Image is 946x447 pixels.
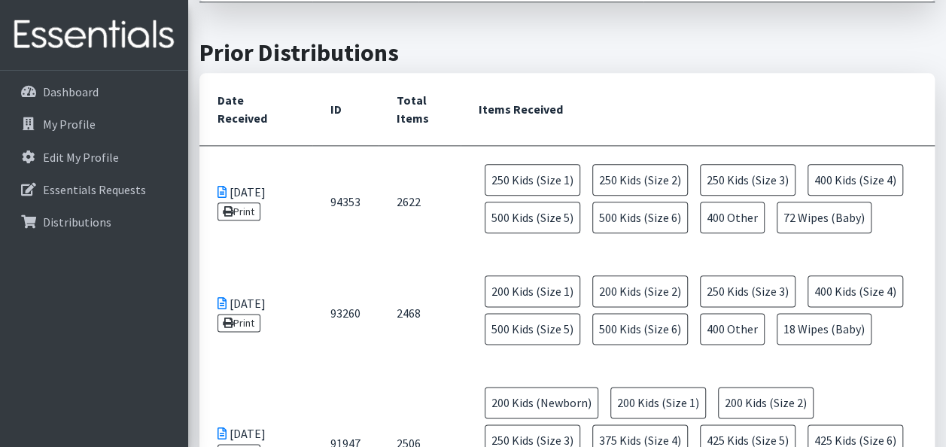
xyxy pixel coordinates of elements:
[312,257,379,369] td: 93260
[700,164,795,196] span: 250 Kids (Size 3)
[610,387,706,418] span: 200 Kids (Size 1)
[592,313,688,345] span: 500 Kids (Size 6)
[217,314,260,332] a: Print
[700,313,765,345] span: 400 Other
[379,257,461,369] td: 2468
[379,73,461,146] th: Total Items
[199,73,312,146] th: Date Received
[312,146,379,258] td: 94353
[199,38,935,67] h2: Prior Distributions
[808,275,903,307] span: 400 Kids (Size 4)
[485,164,580,196] span: 250 Kids (Size 1)
[6,175,182,205] a: Essentials Requests
[808,164,903,196] span: 400 Kids (Size 4)
[777,313,871,345] span: 18 Wipes (Baby)
[379,146,461,258] td: 2622
[199,257,312,369] td: [DATE]
[43,117,96,132] p: My Profile
[777,202,871,233] span: 72 Wipes (Baby)
[217,202,260,220] a: Print
[592,275,688,307] span: 200 Kids (Size 2)
[43,214,111,230] p: Distributions
[199,146,312,258] td: [DATE]
[6,77,182,107] a: Dashboard
[485,275,580,307] span: 200 Kids (Size 1)
[6,10,182,60] img: HumanEssentials
[6,142,182,172] a: Edit My Profile
[43,150,119,165] p: Edit My Profile
[43,84,99,99] p: Dashboard
[485,313,580,345] span: 500 Kids (Size 5)
[485,387,598,418] span: 200 Kids (Newborn)
[461,73,935,146] th: Items Received
[718,387,814,418] span: 200 Kids (Size 2)
[43,182,146,197] p: Essentials Requests
[6,207,182,237] a: Distributions
[6,109,182,139] a: My Profile
[485,202,580,233] span: 500 Kids (Size 5)
[592,202,688,233] span: 500 Kids (Size 6)
[312,73,379,146] th: ID
[592,164,688,196] span: 250 Kids (Size 2)
[700,275,795,307] span: 250 Kids (Size 3)
[700,202,765,233] span: 400 Other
